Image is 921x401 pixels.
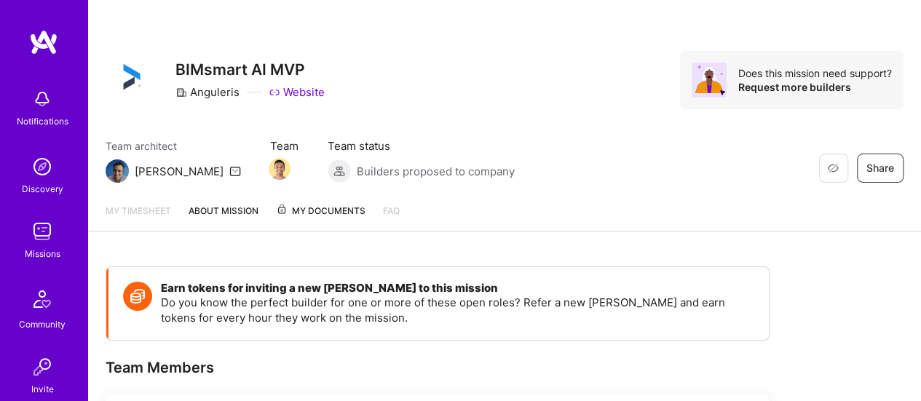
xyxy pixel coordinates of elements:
[123,282,152,311] img: Token icon
[189,203,258,231] a: About Mission
[328,159,351,183] img: Builders proposed to company
[28,352,57,381] img: Invite
[738,66,892,80] div: Does this mission need support?
[692,63,727,98] img: Avatar
[28,152,57,181] img: discovery
[161,295,754,325] p: Do you know the perfect builder for one or more of these open roles? Refer a new [PERSON_NAME] an...
[229,165,241,177] i: icon Mail
[106,203,171,231] a: My timesheet
[175,60,325,79] h3: BIMsmart AI MVP
[29,29,58,55] img: logo
[383,203,400,231] a: FAQ
[270,138,299,154] span: Team
[31,381,54,397] div: Invite
[135,164,224,179] div: [PERSON_NAME]
[28,84,57,114] img: bell
[28,217,57,246] img: teamwork
[276,203,365,231] a: My Documents
[269,158,290,180] img: Team Member Avatar
[161,282,754,295] h4: Earn tokens for inviting a new [PERSON_NAME] to this mission
[175,87,187,98] i: icon CompanyGray
[270,156,289,181] a: Team Member Avatar
[17,114,68,129] div: Notifications
[106,159,129,183] img: Team Architect
[857,154,904,183] button: Share
[276,203,365,219] span: My Documents
[106,51,158,103] img: Company Logo
[106,358,770,377] div: Team Members
[22,181,63,196] div: Discovery
[25,246,60,261] div: Missions
[357,164,515,179] span: Builders proposed to company
[866,161,894,175] span: Share
[738,80,892,94] div: Request more builders
[269,84,325,100] a: Website
[827,162,839,174] i: icon EyeClosed
[175,84,240,100] div: Anguleris
[106,138,241,154] span: Team architect
[19,317,66,332] div: Community
[25,282,60,317] img: Community
[328,138,515,154] span: Team status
